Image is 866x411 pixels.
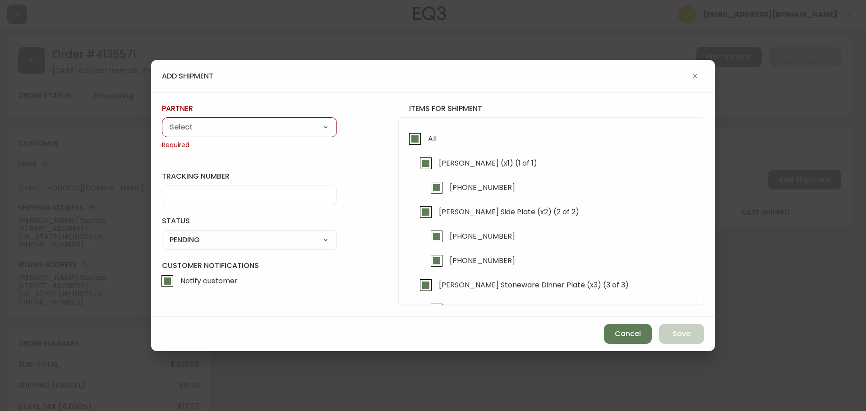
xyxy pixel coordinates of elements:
span: All [428,134,437,143]
label: Customer Notifications [162,261,337,291]
label: tracking number [162,171,337,181]
button: Cancel [604,324,652,344]
span: [PHONE_NUMBER] [450,231,515,241]
label: status [162,216,337,226]
span: [PERSON_NAME] (x1) (1 of 1) [439,158,537,168]
h4: items for shipment [398,104,704,114]
label: partner [162,104,337,114]
span: [PHONE_NUMBER] [450,305,515,314]
h4: add shipment [162,71,213,81]
span: [PHONE_NUMBER] [450,256,515,265]
span: Cancel [615,329,641,339]
span: [PHONE_NUMBER] [450,183,515,192]
span: Required [162,141,337,150]
span: Notify customer [180,276,238,286]
span: [PERSON_NAME] Side Plate (x2) (2 of 2) [439,207,579,217]
span: [PERSON_NAME] Stoneware Dinner Plate (x3) (3 of 3) [439,280,629,290]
